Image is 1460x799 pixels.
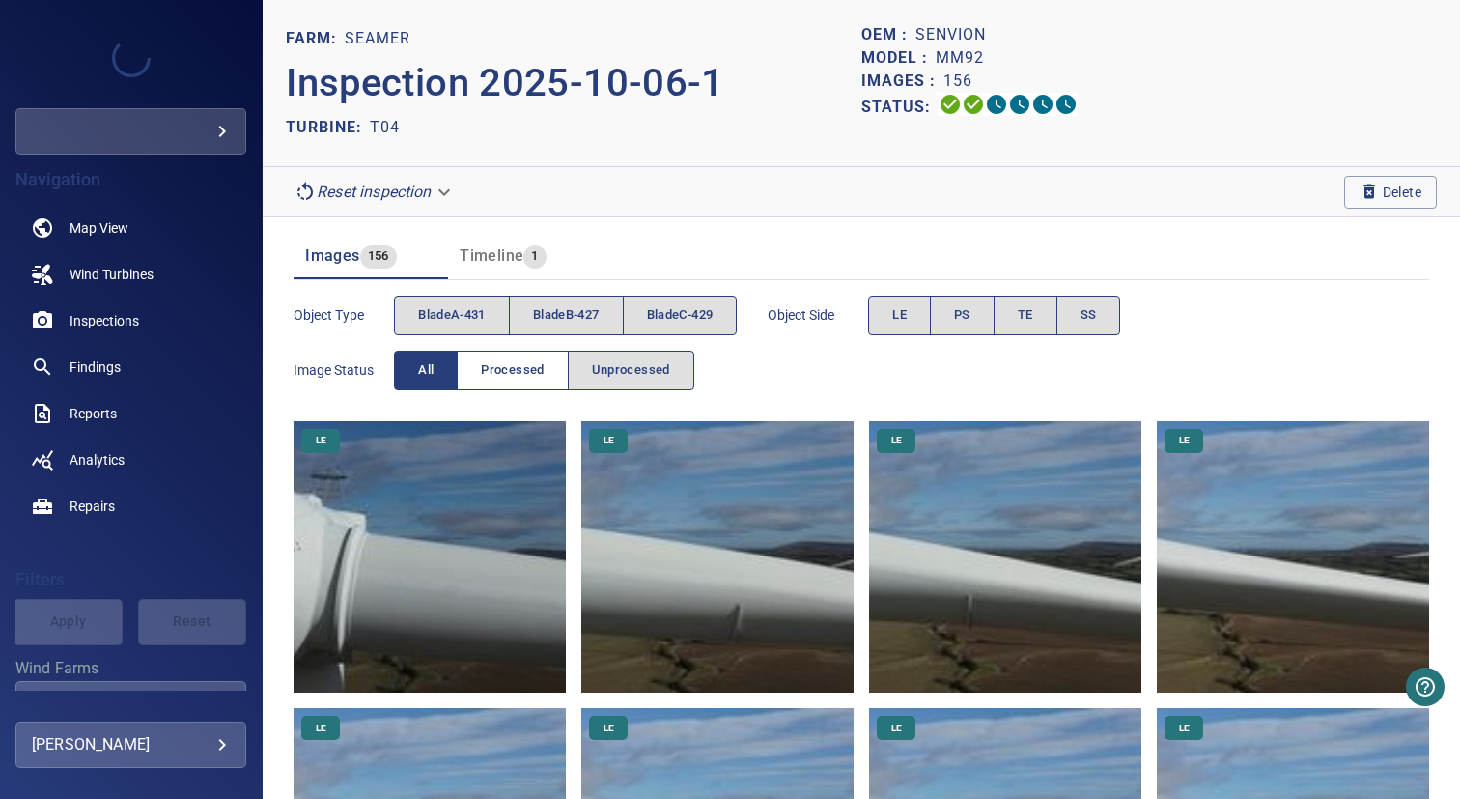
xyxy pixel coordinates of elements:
a: findings noActive [15,344,246,390]
span: Object type [294,305,394,325]
p: TURBINE: [286,116,370,139]
a: inspections noActive [15,298,246,344]
p: Images : [861,70,943,93]
div: Reset inspection [286,175,462,209]
span: Image Status [294,360,394,380]
span: SS [1081,304,1097,327]
span: TE [1018,304,1033,327]
span: All [418,359,434,382]
span: Analytics [70,450,125,470]
em: Reset inspection [317,183,431,201]
p: Status: [861,93,939,121]
span: Images [305,246,359,265]
div: Wind Farms [15,681,246,728]
p: MM92 [936,46,984,70]
span: bladeC-429 [647,304,714,327]
p: Seamer [345,27,410,50]
span: Findings [70,357,121,377]
label: Wind Farms [15,661,246,676]
p: Model : [861,46,936,70]
p: Senvion [915,23,986,46]
div: objectSide [868,296,1120,335]
p: OEM : [861,23,915,46]
button: Delete [1344,176,1437,209]
span: LE [304,722,338,735]
a: repairs noActive [15,483,246,529]
span: Inspections [70,311,139,330]
button: PS [930,296,995,335]
a: windturbines noActive [15,251,246,298]
span: Object Side [768,305,868,325]
span: bladeA-431 [418,304,486,327]
button: All [394,351,458,390]
span: Timeline [460,246,523,265]
span: LE [880,722,913,735]
button: SS [1056,296,1121,335]
button: Unprocessed [568,351,694,390]
div: objectType [394,296,737,335]
span: Processed [481,359,544,382]
span: Repairs [70,497,115,516]
span: Delete [1360,182,1421,203]
span: PS [954,304,970,327]
span: 156 [360,245,397,268]
span: LE [880,434,913,447]
svg: Data Formatted 100% [962,93,985,116]
span: LE [1167,434,1201,447]
div: renewablefsdwt [15,108,246,155]
span: Unprocessed [592,359,670,382]
p: FARM: [286,27,345,50]
button: Processed [457,351,568,390]
button: bladeB-427 [509,296,624,335]
span: Reports [70,404,117,423]
span: LE [892,304,907,327]
svg: Matching 0% [1031,93,1054,116]
p: Inspection 2025-10-06-1 [286,54,861,112]
a: map noActive [15,205,246,251]
span: Map View [70,218,128,238]
div: imageStatus [394,351,694,390]
div: [PERSON_NAME] [32,729,230,760]
span: Wind Turbines [70,265,154,284]
button: bladeA-431 [394,296,510,335]
h4: Filters [15,570,246,589]
span: bladeB-427 [533,304,600,327]
svg: ML Processing 0% [1008,93,1031,116]
p: T04 [370,116,400,139]
button: LE [868,296,931,335]
span: LE [304,434,338,447]
span: LE [592,722,626,735]
svg: Selecting 0% [985,93,1008,116]
svg: Classification 0% [1054,93,1078,116]
a: reports noActive [15,390,246,437]
button: TE [994,296,1057,335]
svg: Uploading 100% [939,93,962,116]
span: 1 [523,245,546,268]
h4: Navigation [15,170,246,189]
a: analytics noActive [15,437,246,483]
span: LE [1167,722,1201,735]
p: 156 [943,70,972,93]
button: bladeC-429 [623,296,738,335]
span: LE [592,434,626,447]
